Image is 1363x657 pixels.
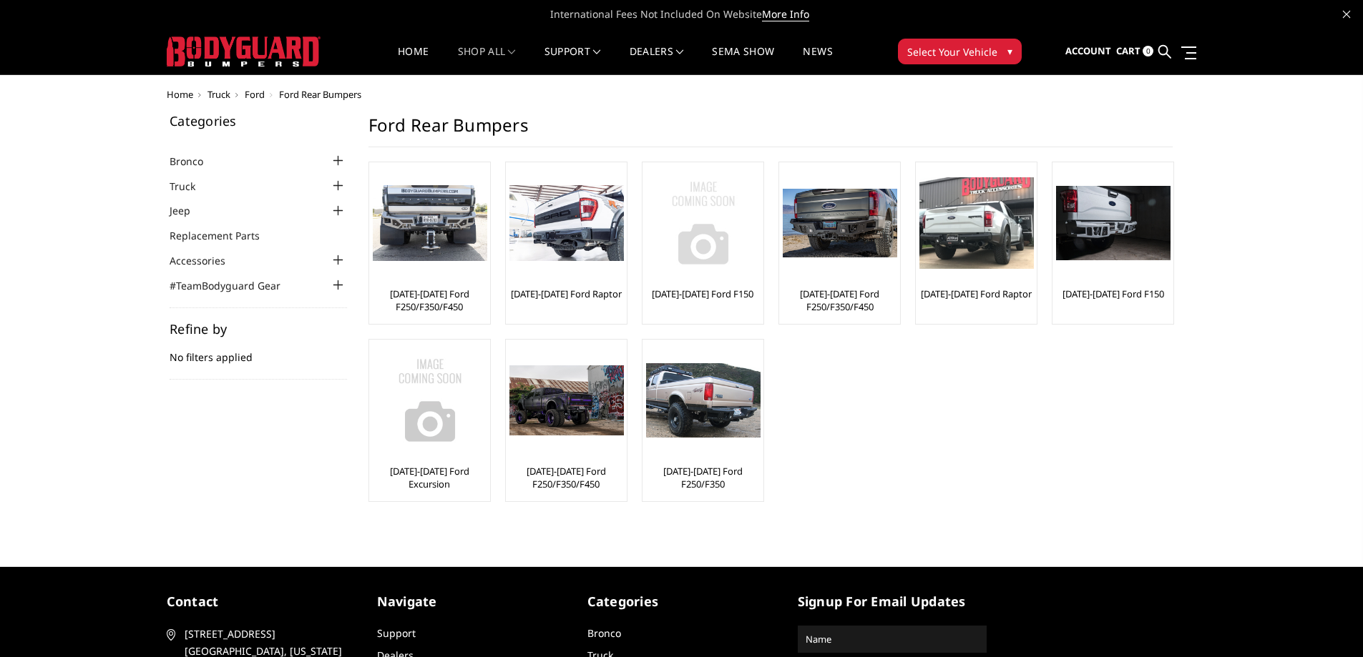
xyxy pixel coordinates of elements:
[783,287,897,313] a: [DATE]-[DATE] Ford F250/F350/F450
[207,88,230,101] a: Truck
[652,287,753,300] a: [DATE]-[DATE] Ford F150
[373,343,487,458] img: No Image
[167,36,321,66] img: BODYGUARD BUMPERS
[377,592,566,611] h5: Navigate
[458,46,516,74] a: shop all
[587,626,621,640] a: Bronco
[646,166,761,280] img: No Image
[170,228,278,243] a: Replacement Parts
[1291,588,1363,657] iframe: Chat Widget
[170,322,347,380] div: No filters applied
[1065,44,1111,57] span: Account
[373,343,487,458] a: No Image
[646,465,760,490] a: [DATE]-[DATE] Ford F250/F350
[167,592,356,611] h5: contact
[245,88,265,101] a: Ford
[170,253,243,268] a: Accessories
[170,278,298,293] a: #TeamBodyguard Gear
[544,46,601,74] a: Support
[800,628,985,651] input: Name
[762,7,809,21] a: More Info
[898,39,1022,64] button: Select Your Vehicle
[1143,46,1153,56] span: 0
[398,46,429,74] a: Home
[1065,32,1111,71] a: Account
[170,203,208,218] a: Jeep
[1116,32,1153,71] a: Cart 0
[279,88,361,101] span: Ford Rear Bumpers
[368,114,1173,147] h1: Ford Rear Bumpers
[907,44,997,59] span: Select Your Vehicle
[170,114,347,127] h5: Categories
[921,287,1032,300] a: [DATE]-[DATE] Ford Raptor
[373,287,487,313] a: [DATE]-[DATE] Ford F250/F350/F450
[170,322,347,335] h5: Refine by
[798,592,987,611] h5: signup for email updates
[170,154,221,169] a: Bronco
[803,46,832,74] a: News
[1062,287,1164,300] a: [DATE]-[DATE] Ford F150
[587,592,776,611] h5: Categories
[170,179,213,194] a: Truck
[712,46,774,74] a: SEMA Show
[167,88,193,101] a: Home
[377,626,416,640] a: Support
[509,465,623,490] a: [DATE]-[DATE] Ford F250/F350/F450
[1116,44,1140,57] span: Cart
[630,46,684,74] a: Dealers
[373,465,487,490] a: [DATE]-[DATE] Ford Excursion
[511,287,622,300] a: [DATE]-[DATE] Ford Raptor
[1007,44,1012,59] span: ▾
